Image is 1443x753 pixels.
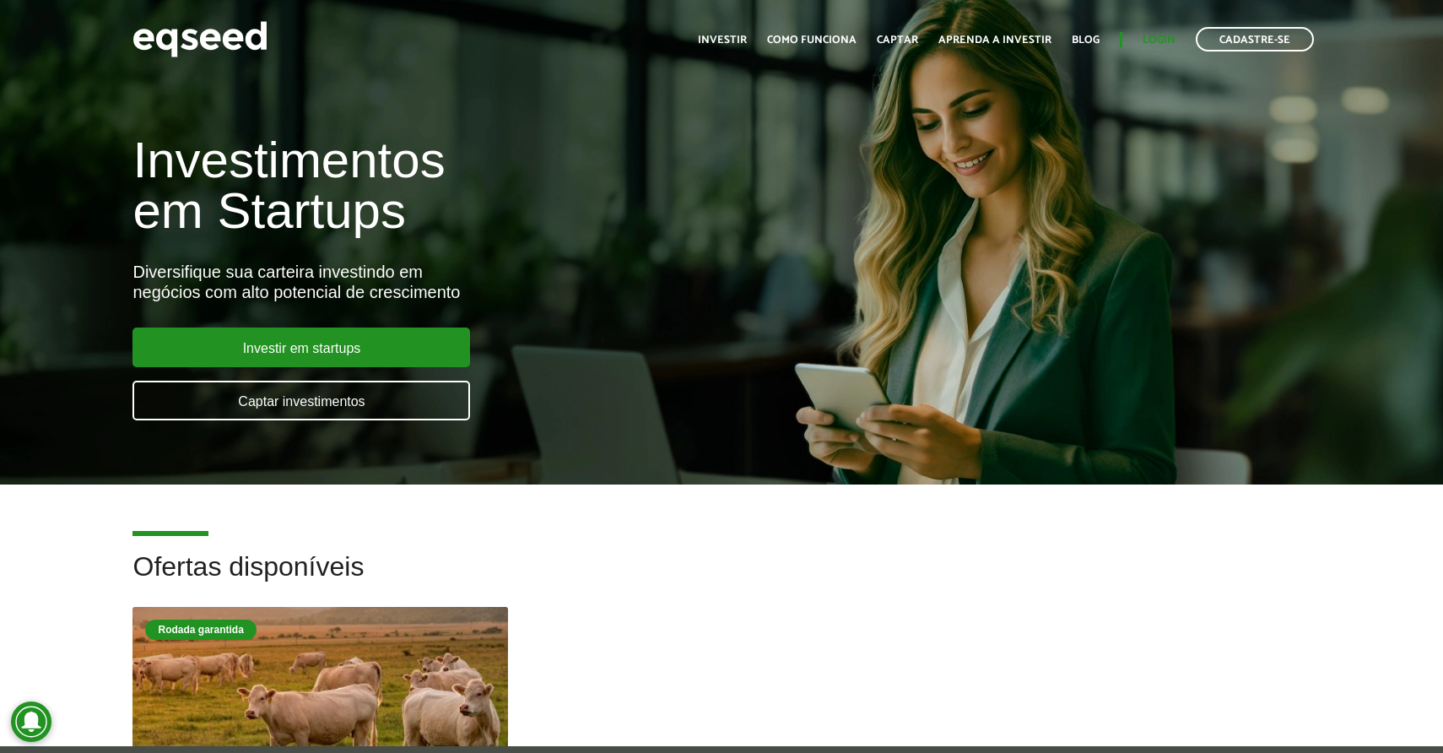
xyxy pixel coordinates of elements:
[698,35,747,46] a: Investir
[132,381,470,420] a: Captar investimentos
[877,35,918,46] a: Captar
[145,620,256,640] div: Rodada garantida
[132,135,829,236] h1: Investimentos em Startups
[132,262,829,302] div: Diversifique sua carteira investindo em negócios com alto potencial de crescimento
[1072,35,1100,46] a: Blog
[132,552,1310,607] h2: Ofertas disponíveis
[938,35,1051,46] a: Aprenda a investir
[767,35,857,46] a: Como funciona
[132,328,470,367] a: Investir em startups
[1143,35,1175,46] a: Login
[132,17,268,62] img: EqSeed
[1196,27,1314,51] a: Cadastre-se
